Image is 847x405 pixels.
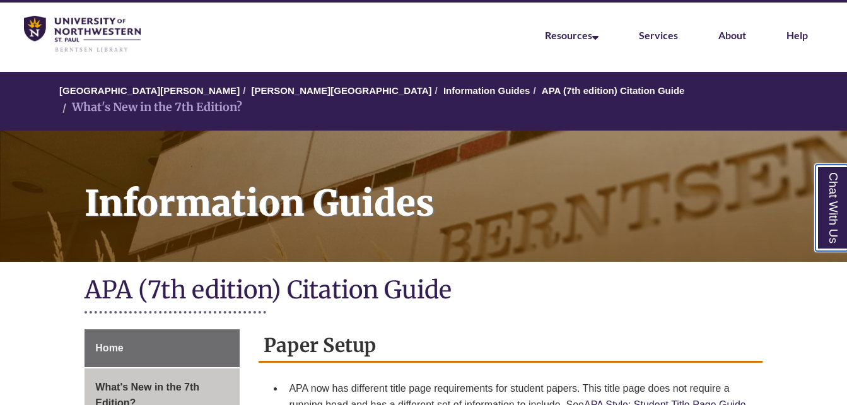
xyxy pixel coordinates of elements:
[24,16,141,53] img: UNWSP Library Logo
[545,29,599,41] a: Resources
[59,85,240,96] a: [GEOGRAPHIC_DATA][PERSON_NAME]
[443,85,530,96] a: Information Guides
[251,85,431,96] a: [PERSON_NAME][GEOGRAPHIC_DATA]
[85,274,762,308] h1: APA (7th edition) Citation Guide
[542,85,685,96] a: APA (7th edition) Citation Guide
[95,343,123,353] span: Home
[259,329,762,363] h2: Paper Setup
[85,329,240,367] a: Home
[71,131,847,245] h1: Information Guides
[59,98,242,117] li: What's New in the 7th Edition?
[639,29,678,41] a: Services
[718,29,746,41] a: About
[786,29,808,41] a: Help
